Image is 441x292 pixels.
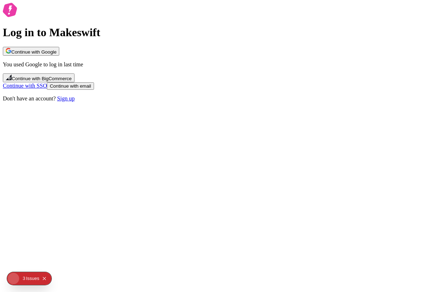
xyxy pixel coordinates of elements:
span: Continue with BigCommerce [12,76,72,81]
h1: Log in to Makeswift [3,26,438,39]
span: Continue with Google [11,49,56,55]
span: Continue with email [50,83,91,89]
button: Continue with BigCommerce [3,73,75,82]
a: Sign up [57,95,75,101]
p: You used Google to log in last time [3,61,438,68]
button: Continue with Google [3,47,59,56]
a: Continue with SSO [3,83,47,89]
p: Don't have an account? [3,95,438,102]
button: Continue with email [47,82,94,90]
